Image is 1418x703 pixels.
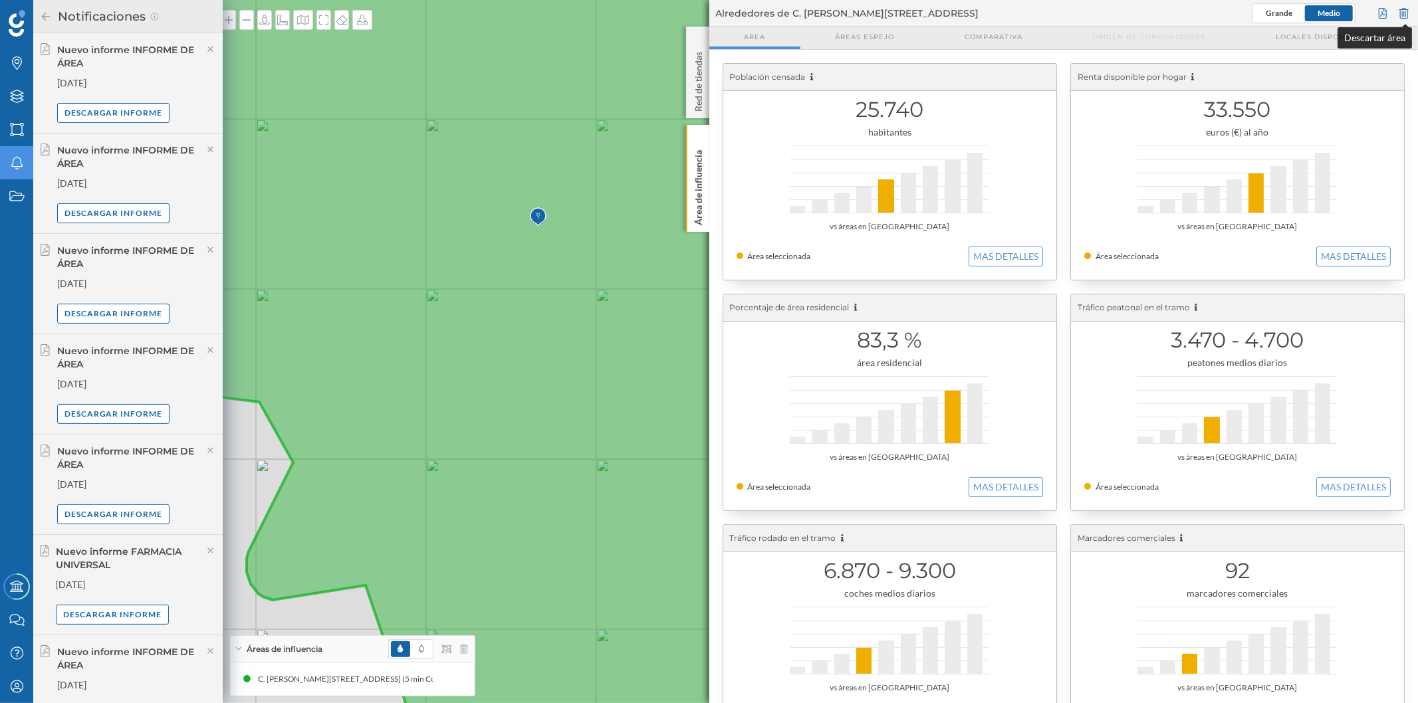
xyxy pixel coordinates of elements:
[716,7,979,20] span: Alrededores de C. [PERSON_NAME][STREET_ADDRESS]
[57,678,216,692] div: [DATE]
[1338,27,1412,49] div: Descartar área
[1084,681,1391,694] div: vs áreas en [GEOGRAPHIC_DATA]
[1071,294,1404,322] div: Tráfico peatonal en el tramo
[56,578,216,591] div: [DATE]
[1096,251,1159,261] span: Área seleccionada
[57,445,198,471] div: Nuevo informe INFORME DE ÁREA
[57,478,216,491] div: [DATE]
[530,204,546,231] img: Marker
[57,43,198,70] div: Nuevo informe INFORME DE ÁREA
[57,177,216,190] div: [DATE]
[57,377,216,391] div: [DATE]
[1084,97,1391,122] h1: 33.550
[969,247,1043,266] button: MAS DETALLES
[737,97,1043,122] h1: 25.740
[189,672,414,686] div: C. [PERSON_NAME][STREET_ADDRESS] (5 min Conduciendo)
[9,10,25,37] img: Geoblink Logo
[737,558,1043,583] h1: 6.870 - 9.300
[57,144,198,170] div: Nuevo informe INFORME DE ÁREA
[1084,126,1391,139] div: euros (€) al año
[1071,64,1404,91] div: Renta disponible por hogar
[1084,220,1391,233] div: vs áreas en [GEOGRAPHIC_DATA]
[723,525,1056,552] div: Tráfico rodado en el tramo
[737,126,1043,139] div: habitantes
[414,672,638,686] div: C. [PERSON_NAME][STREET_ADDRESS] (5 min Conduciendo)
[57,344,198,371] div: Nuevo informe INFORME DE ÁREA
[57,277,216,290] div: [DATE]
[1096,482,1159,492] span: Área seleccionada
[52,6,150,27] h2: Notificaciones
[737,451,1043,464] div: vs áreas en [GEOGRAPHIC_DATA]
[247,643,322,655] span: Áreas de influencia
[1318,8,1340,18] span: Medio
[1316,477,1391,497] button: MAS DETALLES
[57,244,198,270] div: Nuevo informe INFORME DE ÁREA
[737,587,1043,600] div: coches medios diarios
[737,328,1043,353] h1: 83,3 %
[737,220,1043,233] div: vs áreas en [GEOGRAPHIC_DATA]
[1266,8,1292,18] span: Grande
[969,477,1043,497] button: MAS DETALLES
[1084,451,1391,464] div: vs áreas en [GEOGRAPHIC_DATA]
[57,76,216,90] div: [DATE]
[737,681,1043,694] div: vs áreas en [GEOGRAPHIC_DATA]
[691,47,705,112] p: Red de tiendas
[737,356,1043,369] div: área residencial
[965,32,1022,42] span: Comparativa
[1084,587,1391,600] div: marcadores comerciales
[1092,32,1205,42] span: Origen de consumidores
[27,9,74,21] span: Soporte
[1084,558,1391,583] h1: 92
[748,251,811,261] span: Área seleccionada
[1316,247,1391,266] button: MAS DETALLES
[1071,525,1404,552] div: Marcadores comerciales
[723,64,1056,91] div: Población censada
[723,294,1056,322] div: Porcentaje de área residencial
[1084,328,1391,353] h1: 3.470 - 4.700
[1276,32,1368,42] span: Locales disponibles
[691,145,705,225] p: Área de influencia
[836,32,895,42] span: Áreas espejo
[1084,356,1391,369] div: peatones medios diarios
[748,482,811,492] span: Área seleccionada
[56,545,197,571] div: Nuevo informe FARMACIA UNIVERSAL
[57,645,198,672] div: Nuevo informe INFORME DE ÁREA
[744,32,765,42] span: Area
